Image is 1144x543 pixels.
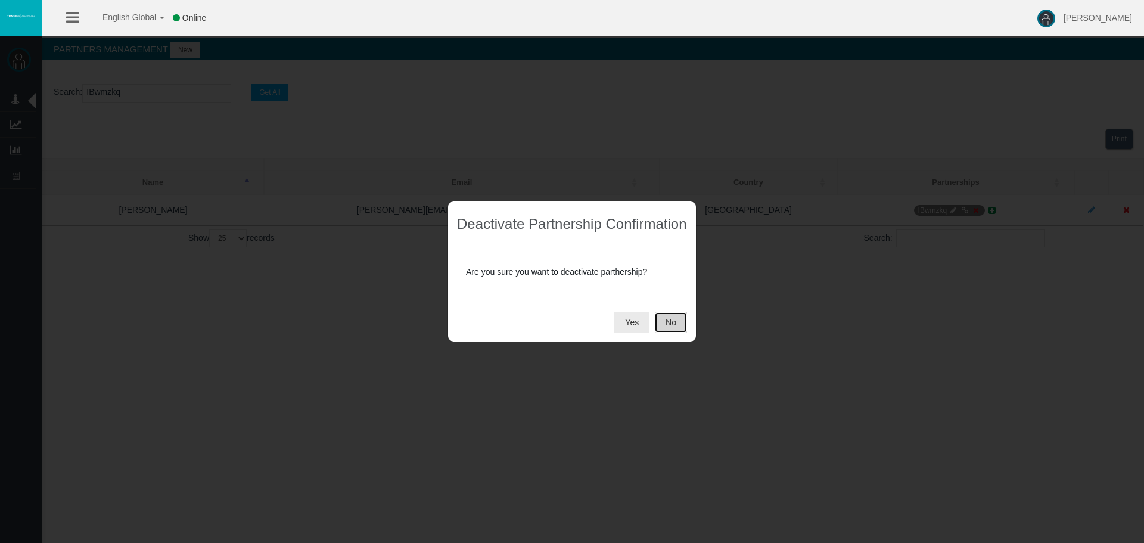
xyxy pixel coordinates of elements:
[182,13,206,23] span: Online
[6,14,36,18] img: logo.svg
[1037,10,1055,27] img: user-image
[1064,13,1132,23] span: [PERSON_NAME]
[87,13,156,22] span: English Global
[655,312,687,333] button: No
[466,265,678,279] p: Are you sure you want to deactivate parthership?
[457,216,687,232] h3: Deactivate Partnership Confirmation
[614,312,649,333] button: Yes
